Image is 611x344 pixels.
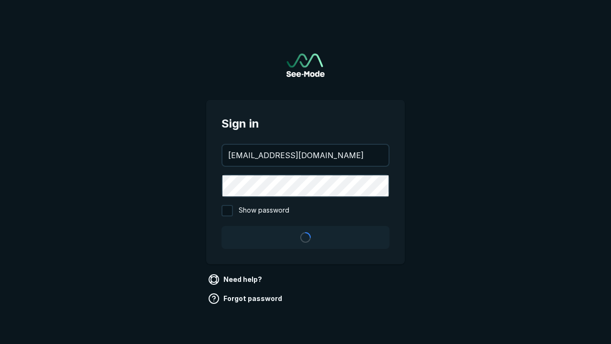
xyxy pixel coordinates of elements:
span: Show password [239,205,289,216]
span: Sign in [221,115,390,132]
input: your@email.com [222,145,389,166]
a: Forgot password [206,291,286,306]
img: See-Mode Logo [286,54,325,77]
a: Need help? [206,272,266,287]
a: Go to sign in [286,54,325,77]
